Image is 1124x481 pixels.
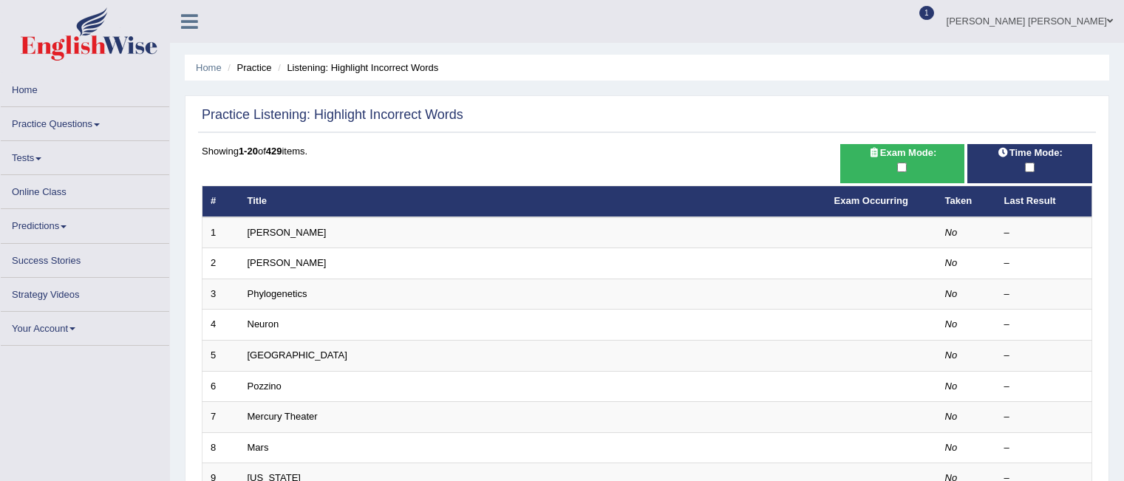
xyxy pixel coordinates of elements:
span: Time Mode: [992,145,1069,160]
span: Exam Mode: [862,145,942,160]
a: [GEOGRAPHIC_DATA] [248,349,347,361]
a: Mercury Theater [248,411,318,422]
a: Predictions [1,209,169,238]
b: 1-20 [239,146,258,157]
th: # [202,186,239,217]
a: Practice Questions [1,107,169,136]
h2: Practice Listening: Highlight Incorrect Words [202,108,463,123]
th: Title [239,186,826,217]
div: – [1004,410,1084,424]
td: 7 [202,402,239,433]
td: 4 [202,310,239,341]
div: Showing of items. [202,144,1092,158]
a: Online Class [1,175,169,204]
b: 429 [266,146,282,157]
div: – [1004,349,1084,363]
em: No [945,381,958,392]
em: No [945,257,958,268]
em: No [945,318,958,330]
span: 1 [919,6,934,20]
li: Practice [224,61,271,75]
td: 2 [202,248,239,279]
td: 1 [202,217,239,248]
a: Exam Occurring [834,195,908,206]
a: [PERSON_NAME] [248,227,327,238]
em: No [945,411,958,422]
td: 6 [202,371,239,402]
em: No [945,442,958,453]
a: Home [196,62,222,73]
div: – [1004,287,1084,301]
div: – [1004,318,1084,332]
em: No [945,349,958,361]
th: Taken [937,186,996,217]
div: – [1004,380,1084,394]
li: Listening: Highlight Incorrect Words [274,61,438,75]
a: Tests [1,141,169,170]
div: – [1004,441,1084,455]
div: – [1004,256,1084,270]
a: Your Account [1,312,169,341]
a: Phylogenetics [248,288,307,299]
a: Pozzino [248,381,282,392]
a: Neuron [248,318,279,330]
a: Mars [248,442,269,453]
div: Show exams occurring in exams [840,144,965,183]
th: Last Result [996,186,1092,217]
em: No [945,227,958,238]
a: [PERSON_NAME] [248,257,327,268]
td: 5 [202,340,239,371]
a: Success Stories [1,244,169,273]
td: 8 [202,432,239,463]
a: Home [1,73,169,102]
td: 3 [202,279,239,310]
em: No [945,288,958,299]
div: – [1004,226,1084,240]
a: Strategy Videos [1,278,169,307]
